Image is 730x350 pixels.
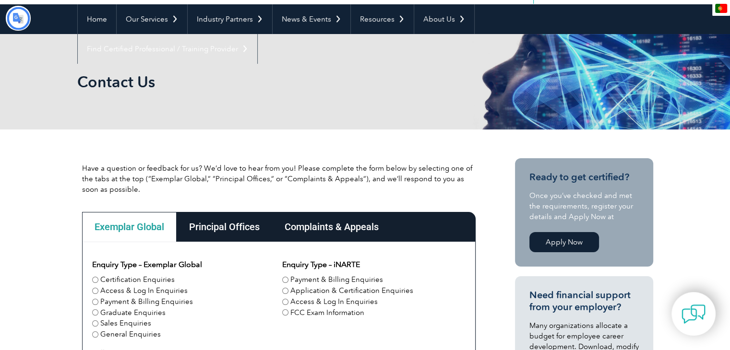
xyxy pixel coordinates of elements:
[82,163,476,195] p: Have a question or feedback for us? We’d love to hear from you! Please complete the form below by...
[682,302,706,326] img: contact-chat.png
[82,212,177,242] div: Exemplar Global
[100,329,161,340] label: General Enquiries
[100,274,175,285] label: Certification Enquiries
[78,4,116,34] a: Home
[290,285,413,296] label: Application & Certification Enquiries
[100,307,166,318] label: Graduate Enquiries
[529,190,639,222] p: Once you’ve checked and met the requirements, register your details and Apply Now at
[92,259,202,270] legend: Enquiry Type – Exemplar Global
[78,34,257,64] a: Find Certified Professional / Training Provider
[529,289,639,313] h3: Need financial support from your employer?
[100,318,151,329] label: Sales Enquiries
[188,4,272,34] a: Industry Partners
[529,232,599,252] a: Apply Now
[715,4,727,13] img: pt
[177,212,272,242] div: Principal Offices
[100,285,188,296] label: Access & Log In Enquiries
[290,307,364,318] label: FCC Exam Information
[117,4,187,34] a: Our Services
[77,72,446,91] h1: Contact Us
[290,296,378,307] label: Access & Log In Enquiries
[529,171,639,183] h3: Ready to get certified?
[100,296,193,307] label: Payment & Billing Enquiries
[290,274,383,285] label: Payment & Billing Enquiries
[282,259,360,270] legend: Enquiry Type – iNARTE
[272,212,391,242] div: Complaints & Appeals
[351,4,414,34] a: Resources
[414,4,474,34] a: About Us
[273,4,350,34] a: News & Events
